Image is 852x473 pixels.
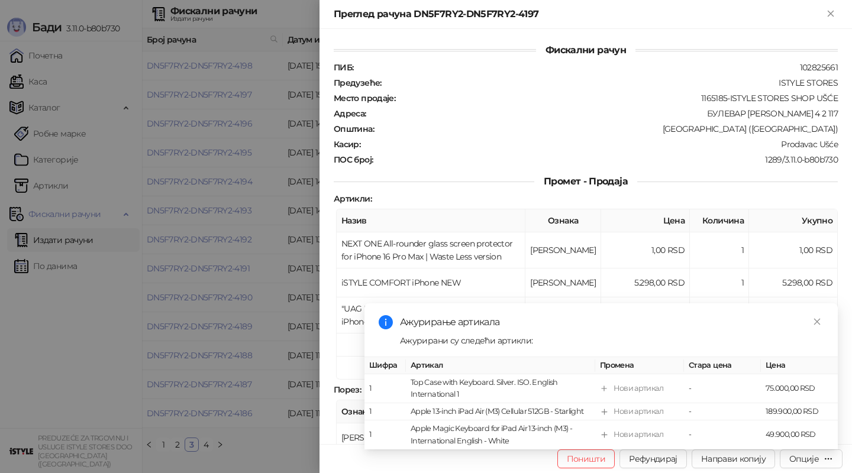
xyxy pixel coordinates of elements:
button: Опције [780,449,843,468]
strong: Општина : [334,124,374,134]
strong: Порез : [334,384,361,395]
td: 1 [364,404,406,421]
td: 1,00 RSD [601,232,690,268]
td: 5.298,00 RSD [601,268,690,297]
div: БУЛЕВАР [PERSON_NAME] 4 2 117 [367,108,839,119]
td: 6.000,00 RSD [749,297,838,333]
strong: ПОС број : [334,154,373,165]
th: Ознака [337,400,412,423]
strong: Место продаје : [334,93,395,103]
th: Цена [601,209,690,232]
td: [PERSON_NAME] [525,297,601,333]
span: info-circle [379,315,393,329]
th: Шифра [364,357,406,374]
th: Укупно [749,209,838,232]
strong: Предузеће : [334,77,382,88]
div: 1165185-ISTYLE STORES SHOP UŠĆE [396,93,839,103]
td: 1,00 RSD [749,232,838,268]
div: Нови артикал [614,383,663,395]
th: Количина [690,209,749,232]
a: Close [811,315,824,328]
button: Close [824,7,838,21]
td: Apple Magic Keyboard for iPad Air 13-inch (M3) - International English - White [406,421,595,450]
td: 1 [364,421,406,450]
strong: Адреса : [334,108,366,119]
td: iSTYLE COMFORT iPhone NEW [337,268,525,297]
div: Prodavac Ušće [362,139,839,150]
div: [GEOGRAPHIC_DATA] ([GEOGRAPHIC_DATA]) [375,124,839,134]
td: "UAG Monarch Pro MagSafe, kevlar black - iPhone 15 Pro" [337,297,525,333]
th: Цена [761,357,838,374]
strong: Касир : [334,139,360,150]
td: 6.000,00 RSD [601,297,690,333]
td: - [684,421,761,450]
strong: Артикли : [334,193,372,204]
td: [PERSON_NAME] [337,423,412,452]
td: [PERSON_NAME] [525,232,601,268]
span: Промет - Продаја [534,176,637,187]
span: close [813,318,821,326]
td: 1 [364,374,406,403]
td: Apple 13-inch iPad Air (M3) Cellular 512GB - Starlight [406,404,595,421]
td: 75.000,00 RSD [761,374,838,403]
th: Ознака [525,209,601,232]
div: Ажурирани су следећи артикли: [400,334,824,347]
button: Рефундирај [619,449,687,468]
th: Промена [595,357,684,374]
div: ISTYLE STORES [383,77,839,88]
div: 1289/3.11.0-b80b730 [374,154,839,165]
td: 1 [690,297,749,333]
div: 102825661 [354,62,839,73]
div: Ажурирање артикала [400,315,824,329]
strong: ПИБ : [334,62,353,73]
span: Фискални рачун [536,44,635,56]
span: Направи копију [701,453,766,464]
td: 49.900,00 RSD [761,421,838,450]
th: Назив [337,209,525,232]
td: [PERSON_NAME] [525,268,601,297]
th: Артикал [406,357,595,374]
button: Направи копију [692,449,775,468]
td: 5.298,00 RSD [749,268,838,297]
td: 1 [690,232,749,268]
div: Нови артикал [614,406,663,418]
div: Опције [789,453,819,464]
td: 189.900,00 RSD [761,404,838,421]
button: Поништи [557,449,615,468]
td: Top Case with Keyboard. Silver. ISO. English International 1 [406,374,595,403]
div: Нови артикал [614,429,663,441]
div: Преглед рачуна DN5F7RY2-DN5F7RY2-4197 [334,7,824,21]
td: - [684,404,761,421]
td: - [684,374,761,403]
td: NEXT ONE All-rounder glass screen protector for iPhone 16 Pro Max | Waste Less version [337,232,525,268]
td: 1 [690,268,749,297]
th: Стара цена [684,357,761,374]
